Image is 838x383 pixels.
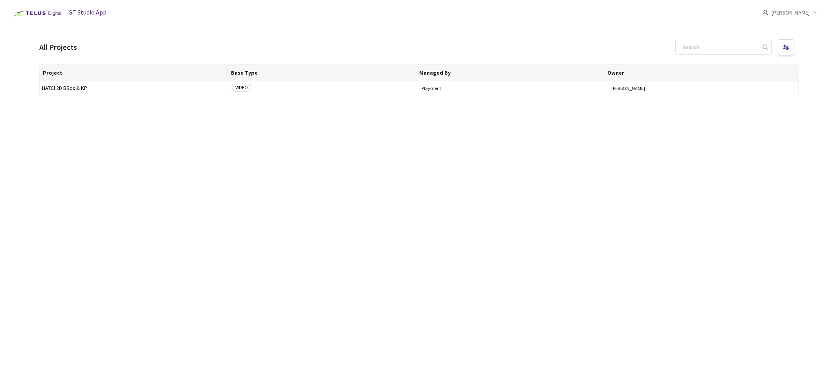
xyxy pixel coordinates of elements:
th: Owner [604,65,792,81]
span: VIDEO [232,84,251,92]
button: [PERSON_NAME] [611,85,796,91]
th: Base Type [228,65,416,81]
span: Playment [422,85,606,91]
input: Search [678,40,761,54]
span: user [762,9,768,16]
div: All Projects [39,42,77,53]
img: Telus [9,7,64,20]
span: GT Studio App [68,8,106,16]
span: HATCI 2D BBox & KP [42,85,227,91]
th: Project [40,65,228,81]
span: down [813,11,817,15]
th: Managed By [416,65,604,81]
